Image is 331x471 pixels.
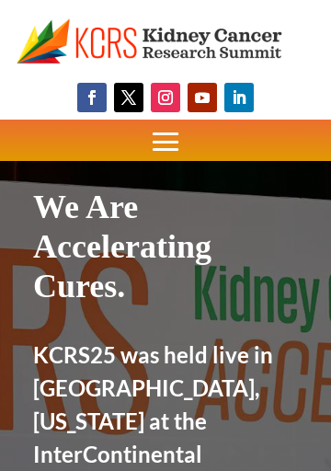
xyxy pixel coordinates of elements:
[188,83,217,112] a: Follow on Youtube
[224,83,254,112] a: Follow on LinkedIn
[114,83,143,112] a: Follow on X
[77,83,107,112] a: Follow on Facebook
[33,188,298,316] h1: We Are Accelerating Cures.
[17,18,314,64] img: KCRS generic logo wide
[151,83,180,112] a: Follow on Instagram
